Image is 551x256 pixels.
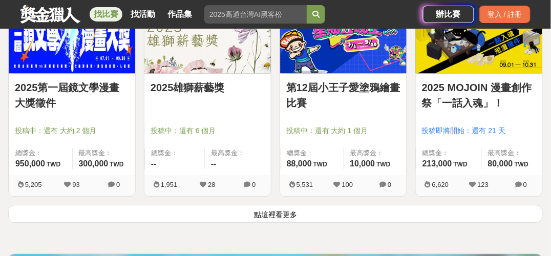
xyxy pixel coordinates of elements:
[488,148,536,158] span: 最高獎金：
[423,6,474,23] a: 辦比賽
[342,181,353,188] span: 100
[15,80,129,111] a: 2025第一屆鏡文學漫畫大獎徵件
[350,148,401,158] span: 最高獎金：
[161,181,178,188] span: 1,951
[454,161,468,168] span: TWD
[163,7,196,22] a: 作品集
[15,159,45,168] span: 950,000
[286,80,400,111] a: 第12屆小王子愛塗鴉繪畫比賽
[25,181,42,188] span: 5,205
[126,7,159,22] a: 找活動
[151,125,265,136] span: 投稿中：還有 6 個月
[79,148,130,158] span: 最高獎金：
[151,159,157,168] span: --
[287,148,337,158] span: 總獎金：
[287,159,312,168] span: 88,000
[15,125,129,136] span: 投稿中：還有 大約 2 個月
[422,148,475,158] span: 總獎金：
[515,161,528,168] span: TWD
[15,148,66,158] span: 總獎金：
[204,5,307,24] input: 2025高通台灣AI黑客松
[350,159,375,168] span: 10,000
[422,159,452,168] span: 213,000
[211,148,265,158] span: 最高獎金：
[376,161,390,168] span: TWD
[252,181,256,188] span: 0
[313,161,327,168] span: TWD
[422,125,536,136] span: 投稿即將開始：還有 21 天
[208,181,215,188] span: 28
[110,161,123,168] span: TWD
[488,159,513,168] span: 80,000
[286,125,400,136] span: 投稿中：還有 大約 1 個月
[79,159,109,168] span: 300,000
[151,148,198,158] span: 總獎金：
[523,181,527,188] span: 0
[388,181,391,188] span: 0
[479,6,531,23] div: 登入 / 註冊
[8,205,543,223] button: 點這裡看更多
[478,181,489,188] span: 123
[422,80,536,111] a: 2025 MOJOIN 漫畫創作祭「一話入魂」！
[47,161,60,168] span: TWD
[116,181,120,188] span: 0
[151,80,265,95] a: 2025雄獅薪藝獎
[90,7,122,22] a: 找比賽
[72,181,79,188] span: 93
[211,159,217,168] span: --
[296,181,313,188] span: 5,531
[432,181,449,188] span: 6,620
